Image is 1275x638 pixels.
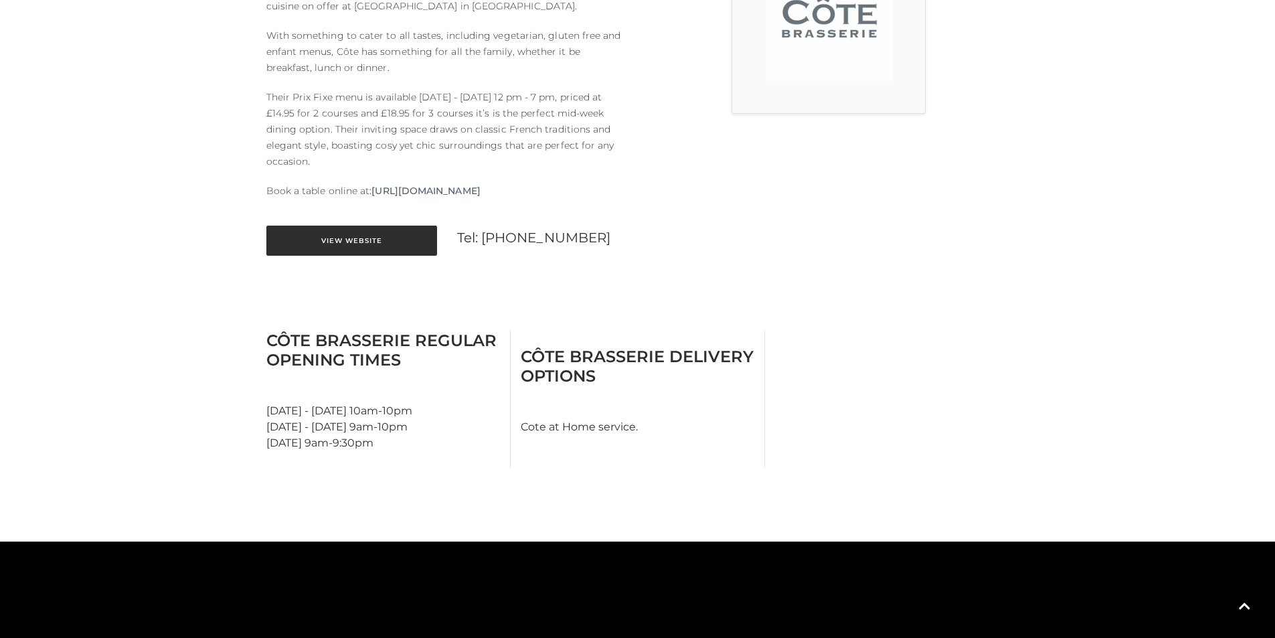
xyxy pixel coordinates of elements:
h3: Côte Brasserie Delivery Options [521,347,754,386]
div: [DATE] - [DATE] 10am-10pm [DATE] - [DATE] 9am-10pm [DATE] 9am-9:30pm [256,331,511,467]
p: Book a table online at: [266,183,628,199]
div: Cote at Home service. [511,331,765,467]
h3: Côte Brasserie Regular Opening Times [266,331,500,370]
a: Tel: [PHONE_NUMBER] [457,230,611,246]
p: Their Prix Fixe menu is available [DATE] - [DATE] 12 pm - 7 pm, priced at £14.95 for 2 courses an... [266,89,628,169]
a: View Website [266,226,437,256]
p: With something to cater to all tastes, including vegetarian, gluten free and enfant menus, Côte h... [266,27,628,76]
a: [URL][DOMAIN_NAME] [371,183,480,199]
